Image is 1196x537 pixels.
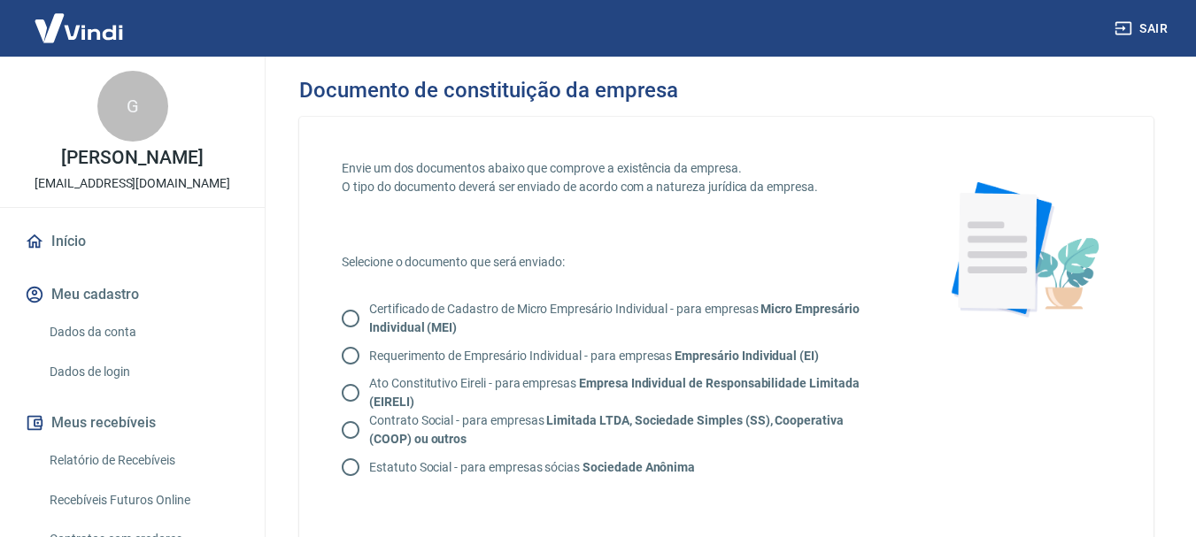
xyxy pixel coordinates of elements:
[369,413,844,446] strong: Limitada LTDA, Sociedade Simples (SS), Cooperativa (COOP) ou outros
[61,149,203,167] p: [PERSON_NAME]
[21,275,243,314] button: Meu cadastro
[42,314,243,350] a: Dados da conta
[342,253,891,272] p: Selecione o documento que será enviado:
[342,178,891,196] p: O tipo do documento deverá ser enviado de acordo com a natureza jurídica da empresa.
[675,349,819,363] strong: Empresário Individual (EI)
[342,159,891,178] p: Envie um dos documentos abaixo que comprove a existência da empresa.
[42,354,243,390] a: Dados de login
[583,460,695,474] strong: Sociedade Anônima
[369,374,877,411] p: Ato Constitutivo Eireli - para empresas
[369,458,695,477] p: Estatuto Social - para empresas sócias
[21,403,243,442] button: Meus recebíveis
[369,376,860,409] strong: Empresa Individual de Responsabilidade Limitada (EIRELI)
[97,71,168,142] div: G
[42,482,243,518] a: Recebíveis Futuros Online
[21,1,136,55] img: Vindi
[369,411,877,449] p: Contrato Social - para empresas
[369,302,860,334] strong: Micro Empresário Individual (MEI)
[21,222,243,261] a: Início
[934,159,1111,336] img: foto-documento-flower.19a65ad63fe92b90d685.png
[299,78,678,103] h3: Documento de constituição da empresa
[35,174,230,193] p: [EMAIL_ADDRESS][DOMAIN_NAME]
[1111,12,1175,45] button: Sair
[42,442,243,479] a: Relatório de Recebíveis
[369,300,877,337] p: Certificado de Cadastro de Micro Empresário Individual - para empresas
[369,347,819,365] p: Requerimento de Empresário Individual - para empresas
